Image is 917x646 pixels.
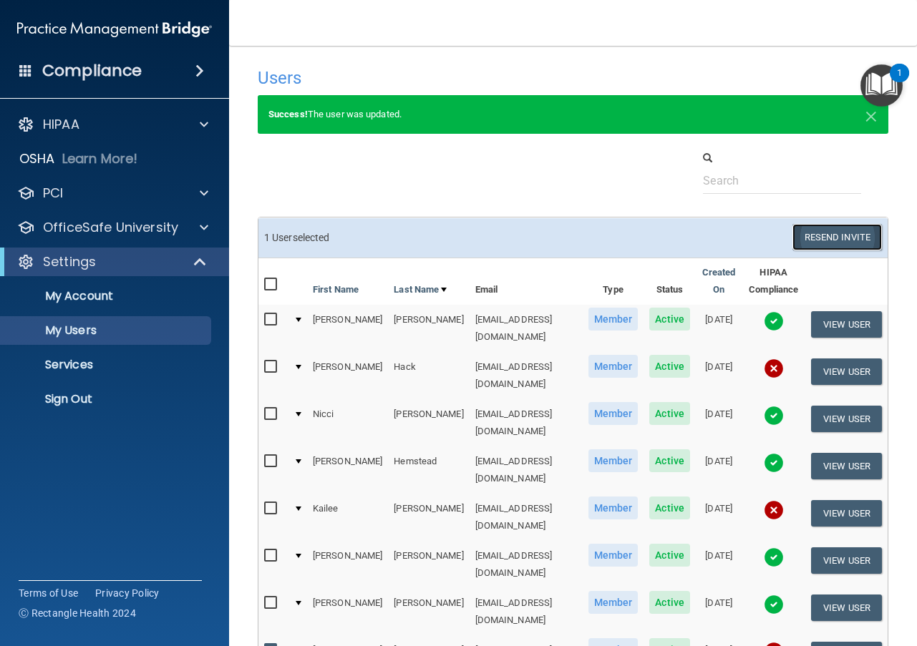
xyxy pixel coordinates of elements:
[811,311,882,338] button: View User
[43,219,178,236] p: OfficeSafe University
[696,541,742,588] td: [DATE]
[649,591,690,614] span: Active
[42,61,142,81] h4: Compliance
[588,308,639,331] span: Member
[264,233,563,243] h6: 1 User selected
[588,449,639,472] span: Member
[17,116,208,133] a: HIPAA
[258,69,616,87] h4: Users
[9,358,205,372] p: Services
[588,402,639,425] span: Member
[470,352,583,399] td: [EMAIL_ADDRESS][DOMAIN_NAME]
[583,258,644,305] th: Type
[388,399,469,446] td: [PERSON_NAME]
[394,281,447,298] a: Last Name
[307,305,388,352] td: [PERSON_NAME]
[470,446,583,494] td: [EMAIL_ADDRESS][DOMAIN_NAME]
[792,224,882,250] button: Resend Invite
[19,150,55,167] p: OSHA
[696,305,742,352] td: [DATE]
[388,541,469,588] td: [PERSON_NAME]
[811,547,882,574] button: View User
[865,100,878,129] span: ×
[649,449,690,472] span: Active
[764,311,784,331] img: tick.e7d51cea.svg
[62,150,138,167] p: Learn More!
[764,406,784,426] img: tick.e7d51cea.svg
[703,167,861,194] input: Search
[764,500,784,520] img: cross.ca9f0e7f.svg
[811,406,882,432] button: View User
[43,185,63,202] p: PCI
[307,446,388,494] td: [PERSON_NAME]
[17,15,212,44] img: PMB logo
[897,73,902,92] div: 1
[307,541,388,588] td: [PERSON_NAME]
[649,355,690,378] span: Active
[19,586,78,600] a: Terms of Use
[268,109,308,119] strong: Success!
[588,496,639,519] span: Member
[649,402,690,425] span: Active
[702,264,736,298] a: Created On
[470,541,583,588] td: [EMAIL_ADDRESS][DOMAIN_NAME]
[696,352,742,399] td: [DATE]
[860,64,903,107] button: Open Resource Center, 1 new notification
[9,323,205,338] p: My Users
[649,496,690,519] span: Active
[470,399,583,446] td: [EMAIL_ADDRESS][DOMAIN_NAME]
[43,253,96,270] p: Settings
[307,494,388,541] td: Kailee
[313,281,359,298] a: First Name
[470,305,583,352] td: [EMAIL_ADDRESS][DOMAIN_NAME]
[470,494,583,541] td: [EMAIL_ADDRESS][DOMAIN_NAME]
[696,399,742,446] td: [DATE]
[9,289,205,303] p: My Account
[649,544,690,567] span: Active
[470,588,583,635] td: [EMAIL_ADDRESS][DOMAIN_NAME]
[258,95,888,134] div: The user was updated.
[811,594,882,621] button: View User
[17,253,208,270] a: Settings
[696,446,742,494] td: [DATE]
[764,358,784,378] img: cross.ca9f0e7f.svg
[43,116,79,133] p: HIPAA
[17,219,208,236] a: OfficeSafe University
[865,106,878,123] button: Close
[742,258,805,305] th: HIPAA Compliance
[470,258,583,305] th: Email
[588,544,639,567] span: Member
[811,500,882,527] button: View User
[388,588,469,635] td: [PERSON_NAME]
[307,588,388,635] td: [PERSON_NAME]
[644,258,696,305] th: Status
[388,446,469,494] td: Hemstead
[19,606,136,620] span: Ⓒ Rectangle Health 2024
[764,547,784,567] img: tick.e7d51cea.svg
[307,352,388,399] td: [PERSON_NAME]
[9,392,205,406] p: Sign Out
[764,594,784,615] img: tick.e7d51cea.svg
[307,399,388,446] td: Nicci
[388,352,469,399] td: Hack
[588,355,639,378] span: Member
[95,586,160,600] a: Privacy Policy
[588,591,639,614] span: Member
[811,358,882,385] button: View User
[696,588,742,635] td: [DATE]
[764,453,784,473] img: tick.e7d51cea.svg
[696,494,742,541] td: [DATE]
[17,185,208,202] a: PCI
[388,305,469,352] td: [PERSON_NAME]
[811,453,882,479] button: View User
[388,494,469,541] td: [PERSON_NAME]
[649,308,690,331] span: Active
